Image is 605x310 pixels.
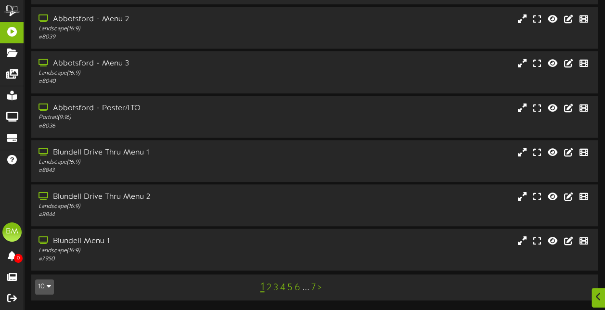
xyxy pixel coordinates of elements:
a: > [317,283,321,293]
a: ... [302,283,309,293]
div: Abbotsford - Poster/LTO [39,103,260,114]
a: 6 [294,283,300,293]
div: BM [2,222,22,242]
div: Blundell Drive Thru Menu 1 [39,147,260,158]
div: Landscape ( 16:9 ) [39,203,260,211]
div: Abbotsford - Menu 3 [39,58,260,69]
div: Blundell Menu 1 [39,236,260,247]
div: # 8039 [39,33,260,41]
div: # 8843 [39,167,260,175]
div: Landscape ( 16:9 ) [39,158,260,167]
div: Landscape ( 16:9 ) [39,69,260,77]
div: Abbotsford - Menu 2 [39,14,260,25]
a: 5 [287,283,292,293]
div: Portrait ( 9:16 ) [39,114,260,122]
div: Blundell Drive Thru Menu 2 [39,192,260,203]
div: # 7950 [39,255,260,263]
div: Landscape ( 16:9 ) [39,25,260,33]
a: 2 [266,283,271,293]
a: 3 [273,283,278,293]
div: Landscape ( 16:9 ) [39,247,260,255]
div: # 8036 [39,122,260,130]
a: 1 [260,281,264,294]
a: 4 [280,283,285,293]
div: # 8040 [39,77,260,86]
button: 10 [35,279,54,295]
a: 7 [311,283,315,293]
div: # 8844 [39,211,260,219]
span: 0 [14,254,23,263]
